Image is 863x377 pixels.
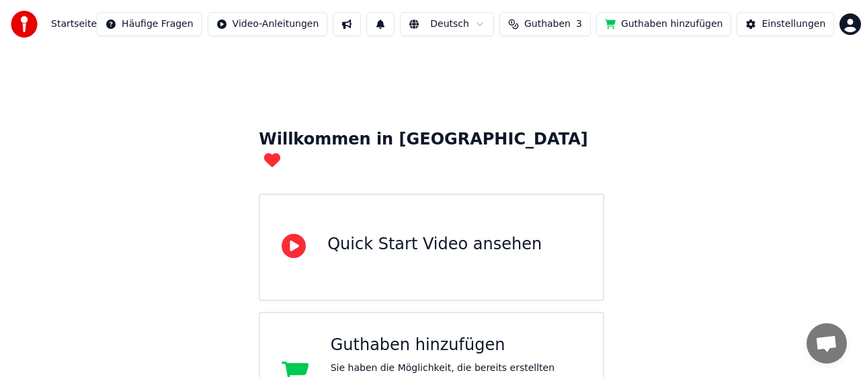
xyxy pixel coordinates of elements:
div: Guthaben hinzufügen [331,335,581,356]
div: Willkommen in [GEOGRAPHIC_DATA] [259,129,604,172]
nav: breadcrumb [51,17,97,31]
span: Startseite [51,17,97,31]
img: youka [11,11,38,38]
button: Guthaben hinzufügen [596,12,732,36]
button: Häufige Fragen [97,12,202,36]
div: Einstellungen [762,17,825,31]
button: Video-Anleitungen [208,12,328,36]
span: Guthaben [524,17,571,31]
span: 3 [576,17,582,31]
div: Quick Start Video ansehen [327,234,542,255]
button: Einstellungen [737,12,834,36]
button: Guthaben3 [499,12,591,36]
a: Chat öffnen [807,323,847,364]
